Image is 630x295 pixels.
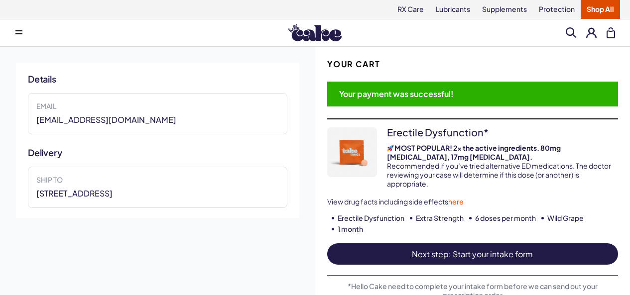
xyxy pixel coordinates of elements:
[327,127,377,177] img: iownh4V3nGbUiJ6P030JsbkObMcuQxHiuDxmy1iN.webp
[327,82,619,106] span: Your payment was successful!
[448,197,464,206] a: here
[332,213,404,222] li: Erectile Dysfunction
[327,197,619,206] p: View drug facts including side effects
[28,73,287,85] h2: Details
[327,161,619,188] p: Recommended if you’ve tried alternative ED medications. The doctor reviewing your case will deter...
[332,224,363,233] li: 1 month
[387,145,394,152] img: 🚀
[288,24,342,41] img: Hello Cake
[410,213,464,222] li: Extra Strength
[36,188,113,199] span: [STREET_ADDRESS]
[541,213,584,222] li: Wild Grape
[469,213,536,222] li: 6 doses per month
[36,101,279,110] label: Email
[28,146,287,159] h2: Delivery
[387,127,489,137] strong: Erectile Dysfunction *
[337,248,609,260] span: Next step: Start your intake form
[327,59,380,70] h2: Your Cart
[36,114,176,125] span: [EMAIL_ADDRESS][DOMAIN_NAME]
[327,243,619,265] a: Next step: Start your intake form
[36,175,279,184] label: Ship to
[387,143,561,161] strong: MOST POPULAR! 2x the active ingredients. 80mg [MEDICAL_DATA], 17mg [MEDICAL_DATA].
